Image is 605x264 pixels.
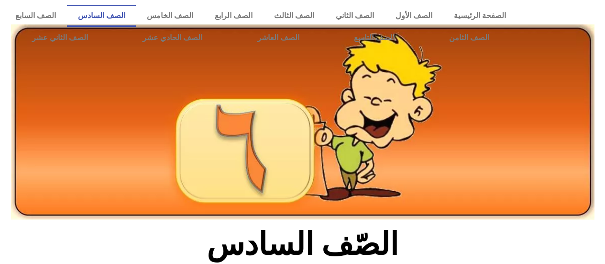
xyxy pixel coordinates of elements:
a: الصف الخامس [136,5,204,27]
a: الصف الثاني [325,5,385,27]
a: الصف الأول [385,5,443,27]
a: الصف العاشر [230,27,327,49]
a: الصفحة الرئيسية [443,5,517,27]
a: الصف التاسع [327,27,422,49]
a: الصف الرابع [204,5,263,27]
a: الصف السادس [67,5,136,27]
h2: الصّف السادس [144,226,461,263]
a: الصف الثالث [263,5,325,27]
a: الصف الثامن [422,27,517,49]
a: الصف الثاني عشر [5,27,115,49]
a: الصف السابع [5,5,67,27]
a: الصف الحادي عشر [115,27,230,49]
